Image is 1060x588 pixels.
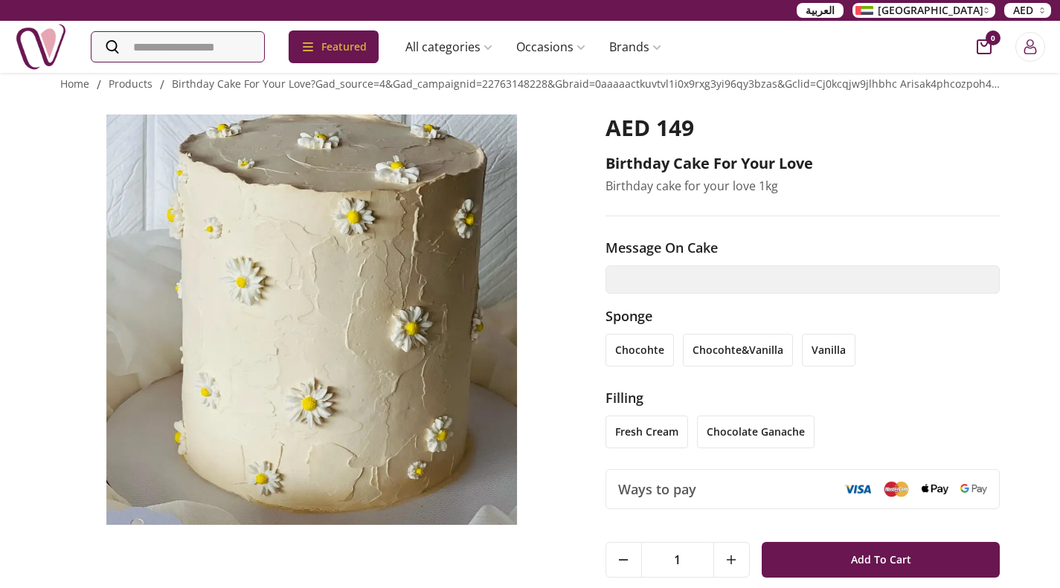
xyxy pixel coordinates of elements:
span: 0 [986,30,1000,45]
img: Google Pay [960,484,987,494]
span: AED [1013,3,1033,18]
h3: Sponge [606,306,1000,326]
img: Nigwa-uae-gifts [15,21,67,73]
span: العربية [806,3,835,18]
span: AED 149 [606,112,694,143]
a: Home [60,77,89,91]
button: [GEOGRAPHIC_DATA] [852,3,995,18]
a: products [109,77,152,91]
button: cart-button [977,39,992,54]
li: vanilla [802,334,855,366]
a: All categories [394,32,504,62]
h3: filling [606,387,1000,408]
img: Apple Pay [922,484,948,495]
a: Occasions [504,32,597,62]
button: Add To Cart [762,542,1000,578]
h3: Message on cake [606,237,1000,258]
img: Arabic_dztd3n.png [855,6,873,15]
img: Mastercard [883,481,910,497]
p: Birthday cake for your love 1kg [606,177,1000,195]
span: [GEOGRAPHIC_DATA] [878,3,983,18]
span: 1 [642,543,713,577]
li: chocohte&vanilla [683,334,793,366]
img: Birthday cake for your love [60,114,564,525]
input: Search [91,32,264,62]
li: / [160,76,164,94]
button: AED [1004,3,1051,18]
div: Featured [289,30,379,63]
li: chocohte [606,334,674,366]
li: / [97,76,101,94]
a: Brands [597,32,673,62]
span: Add To Cart [851,546,911,573]
img: Visa [844,484,871,494]
span: Ways to pay [618,479,696,500]
button: Login [1015,32,1045,62]
li: chocolate ganache [697,416,815,448]
li: fresh cream [606,416,688,448]
h2: Birthday cake for your love [606,153,1000,174]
